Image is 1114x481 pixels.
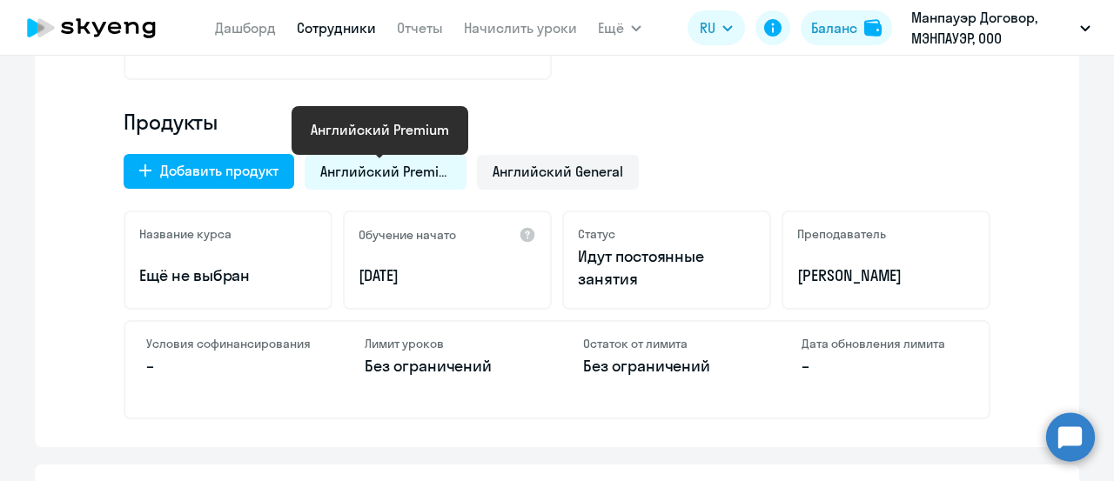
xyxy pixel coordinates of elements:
[365,355,531,377] p: Без ограничений
[359,264,536,287] p: [DATE]
[124,108,990,136] h4: Продукты
[688,10,745,45] button: RU
[583,355,749,377] p: Без ограничений
[578,226,615,242] h5: Статус
[797,226,886,242] h5: Преподаватель
[802,355,968,377] p: –
[802,336,968,351] h4: Дата обновления лимита
[215,19,276,37] a: Дашборд
[797,264,975,287] p: [PERSON_NAME]
[598,10,641,45] button: Ещё
[801,10,892,45] button: Балансbalance
[493,162,623,181] span: Английский General
[359,227,456,243] h5: Обучение начато
[124,154,294,189] button: Добавить продукт
[911,7,1073,49] p: Манпауэр Договор, МЭНПАУЭР, ООО
[583,336,749,351] h4: Остаток от лимита
[160,160,278,181] div: Добавить продукт
[365,336,531,351] h4: Лимит уроков
[578,245,755,291] p: Идут постоянные занятия
[320,162,451,181] span: Английский Premium
[311,119,449,140] div: Английский Premium
[811,17,857,38] div: Баланс
[146,355,312,377] p: –
[139,264,317,287] p: Ещё не выбран
[700,17,715,38] span: RU
[464,19,577,37] a: Начислить уроки
[903,7,1099,49] button: Манпауэр Договор, МЭНПАУЭР, ООО
[146,336,312,351] h4: Условия софинансирования
[864,19,882,37] img: balance
[397,19,443,37] a: Отчеты
[139,226,232,242] h5: Название курса
[598,17,624,38] span: Ещё
[297,19,376,37] a: Сотрудники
